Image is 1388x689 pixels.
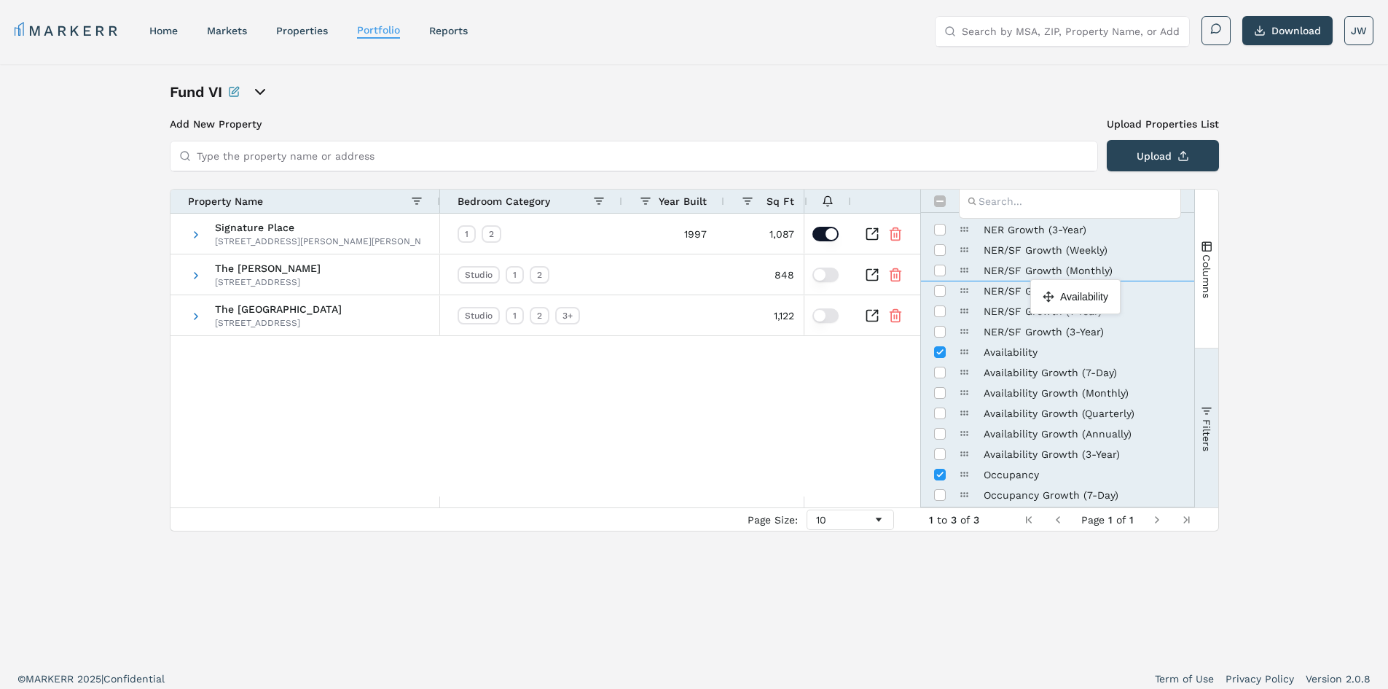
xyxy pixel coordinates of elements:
[228,82,240,102] button: Rename this portfolio
[1151,514,1163,526] div: Next Page
[276,25,328,36] a: properties
[215,276,321,288] div: [STREET_ADDRESS]
[26,673,77,685] span: MARKERR
[959,184,1181,219] input: Filter Columns Input
[251,83,269,101] button: open portfolio options
[1344,16,1373,45] button: JW
[188,195,263,207] span: Property Name
[766,195,794,207] span: Sq Ft
[984,244,1181,256] span: NER/SF Growth (Weekly)
[865,268,879,282] a: Inspect Comparable
[984,469,1181,480] span: Occupancy
[888,227,903,241] button: Remove Property From Portfolio
[888,308,903,323] button: Remove Property From Portfolio
[458,225,476,243] div: 1
[215,235,421,247] div: [STREET_ADDRESS][PERSON_NAME][PERSON_NAME]
[1200,419,1212,451] span: Filters
[1107,117,1219,131] label: Upload Properties List
[429,25,468,36] a: reports
[951,514,957,526] span: 3
[984,428,1181,440] span: Availability Growth (Annually)
[1116,514,1126,526] span: of
[149,25,178,36] a: home
[921,219,1194,240] div: NER Growth (3-Year) Column
[921,260,1194,281] div: NER/SF Growth (Monthly) Column
[1023,514,1035,526] div: First Page
[724,214,812,254] div: 1,087
[17,673,26,685] span: ©
[865,308,879,323] a: Inspect Comparable
[1242,16,1333,45] button: Download
[1351,23,1367,38] span: JW
[865,227,879,241] a: Inspect Comparable
[937,514,947,526] span: to
[888,268,903,282] button: Remove Property From Portfolio
[962,17,1180,46] input: Search by MSA, ZIP, Property Name, or Address
[973,514,979,526] span: 3
[458,195,550,207] span: Bedroom Category
[921,240,1194,260] div: NER/SF Growth (Weekly) Column
[921,403,1194,424] div: Availability Growth (Quarterly) Column
[921,362,1194,383] div: Availability Growth (7-Day) Column
[197,141,1089,171] input: Type the property name or address
[984,387,1181,399] span: Availability Growth (Monthly)
[1226,672,1294,686] a: Privacy Policy
[215,304,342,314] span: The [GEOGRAPHIC_DATA]
[921,383,1194,403] div: Availability Growth (Monthly) Column
[1129,514,1134,526] span: 1
[984,265,1181,276] span: NER/SF Growth (Monthly)
[1052,514,1064,526] div: Previous Page
[984,326,1181,338] span: NER/SF Growth (3-Year)
[1155,672,1214,686] a: Term of Use
[748,514,798,526] div: Page Size:
[984,489,1181,501] span: Occupancy Growth (7-Day)
[506,266,524,284] div: 1
[506,307,524,324] div: 1
[984,346,1181,358] span: Availability
[1108,514,1113,526] span: 1
[482,225,501,243] div: 2
[984,408,1181,419] span: Availability Growth (Quarterly)
[659,195,707,207] span: Year Built
[1306,672,1371,686] a: Version 2.0.8
[1107,140,1219,171] button: Upload
[170,117,1098,131] h3: Add New Property
[622,214,724,254] div: 1997
[984,224,1181,235] span: NER Growth (3-Year)
[724,295,812,335] div: 1,122
[458,266,500,284] div: Studio
[1200,254,1212,297] span: Columns
[960,514,970,526] span: of
[921,444,1194,464] div: Availability Growth (3-Year) Column
[77,673,103,685] span: 2025 |
[921,485,1194,505] div: Occupancy Growth (7-Day) Column
[724,254,812,295] div: 848
[215,263,321,273] span: The [PERSON_NAME]
[207,25,247,36] a: markets
[807,510,894,530] div: Page Size
[921,342,1194,362] div: Availability Column
[555,307,580,324] div: 3+
[816,514,873,526] div: 10
[1180,514,1192,526] div: Last Page
[357,24,400,36] a: Portfolio
[103,673,165,685] span: Confidential
[984,448,1181,460] span: Availability Growth (3-Year)
[984,367,1181,378] span: Availability Growth (7-Day)
[530,266,549,284] div: 2
[921,424,1194,444] div: Availability Growth (Annually) Column
[921,464,1194,485] div: Occupancy Column
[530,307,549,324] div: 2
[458,307,500,324] div: Studio
[15,20,120,41] a: MARKERR
[215,317,342,329] div: [STREET_ADDRESS]
[929,514,933,526] span: 1
[921,322,1194,342] div: NER/SF Growth (3-Year) Column
[984,305,1181,317] span: NER/SF Growth (1-Year)
[1081,514,1105,526] span: Page
[215,222,421,233] span: Signature Place
[984,285,1181,297] span: NER/SF Growth (Quarterly)
[170,82,222,102] h1: Fund VI
[1060,279,1108,314] div: Availability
